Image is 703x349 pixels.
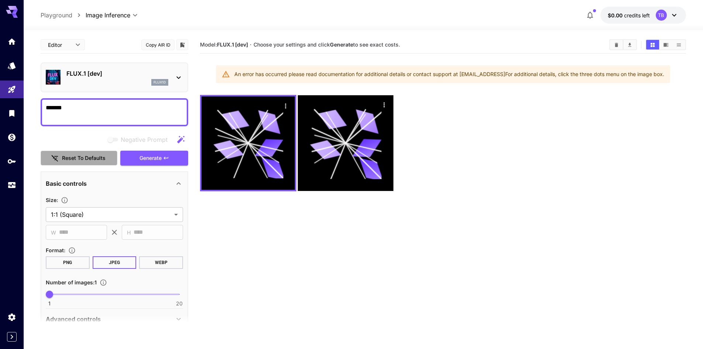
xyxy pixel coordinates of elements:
button: Show images in grid view [646,40,659,49]
span: Model: [200,41,248,48]
span: Negative prompts are not compatible with the selected model. [106,135,173,144]
b: FLUX.1 [dev] [217,41,248,48]
div: An error has occurred please read documentation for additional details or contact support at [EMA... [234,68,664,81]
span: Generate [139,154,162,163]
span: 1:1 (Square) [51,210,171,219]
button: Show images in video view [659,40,672,49]
button: Choose the file format for the output image. [65,247,79,254]
span: Negative Prompt [121,135,168,144]
div: Settings [7,312,16,322]
p: FLUX.1 [dev] [66,69,168,78]
span: 1 [48,300,51,307]
span: W [51,228,56,237]
p: Basic controls [46,179,87,188]
a: Playground [41,11,72,20]
div: Show images in grid viewShow images in video viewShow images in list view [645,39,686,50]
span: credits left [624,12,650,18]
button: Show images in list view [672,40,685,49]
div: Basic controls [46,175,183,192]
div: Clear ImagesDownload All [609,39,637,50]
div: API Keys [7,157,16,166]
div: FLUX.1 [dev]flux1d [46,66,183,89]
span: Size : [46,197,58,203]
button: Reset to defaults [41,151,117,166]
div: Wallet [7,133,16,142]
div: Advanced controls [46,310,183,328]
button: Clear Images [610,40,623,49]
button: Download All [623,40,636,49]
span: H [127,228,131,237]
div: Actions [280,100,291,111]
span: Image Inference [86,11,130,20]
button: Specify how many images to generate in a single request. Each image generation will be charged se... [97,279,110,286]
span: Editor [48,41,71,49]
span: Format : [46,247,65,253]
button: $0.00TB [600,7,686,24]
div: Home [7,37,16,46]
nav: breadcrumb [41,11,86,20]
b: Generate [330,41,353,48]
div: Actions [379,99,390,110]
div: Library [7,109,16,118]
button: Add to library [179,40,186,49]
button: PNG [46,256,90,269]
div: Usage [7,181,16,190]
button: Generate [120,151,188,166]
p: flux1d [154,80,166,85]
span: Choose your settings and click to see exact costs. [254,41,400,48]
div: $0.00 [608,11,650,19]
div: TB [656,10,667,21]
button: Copy AIR ID [141,40,175,50]
span: $0.00 [608,12,624,18]
span: Number of images : 1 [46,279,97,285]
button: JPEG [93,256,137,269]
button: Expand sidebar [7,332,17,342]
button: WEBP [139,256,183,269]
p: · [250,40,252,49]
div: Models [7,61,16,70]
button: Adjust the dimensions of the generated image by specifying its width and height in pixels, or sel... [58,196,71,204]
span: 20 [176,300,183,307]
div: Playground [7,85,16,94]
